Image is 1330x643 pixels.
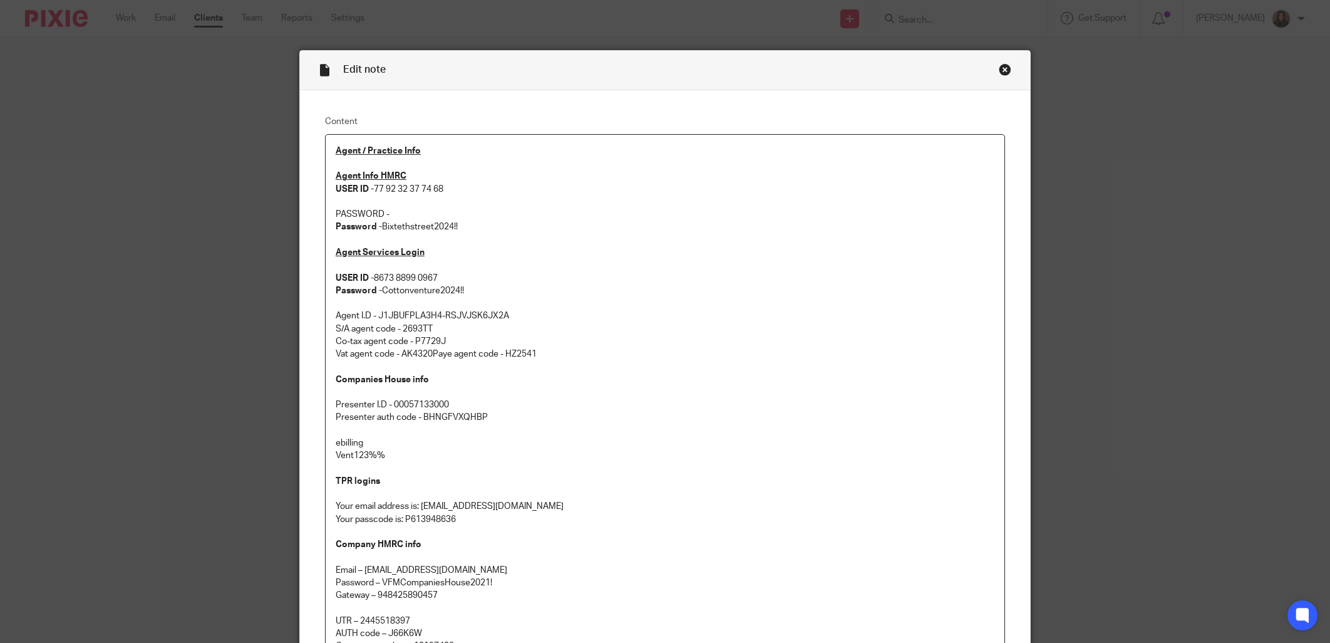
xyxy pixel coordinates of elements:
[336,248,425,257] u: Agent Services Login
[336,185,374,194] strong: USER ID -
[336,375,429,384] strong: Companies House info
[325,115,1005,128] label: Content
[999,63,1011,76] div: Close this dialog window
[343,65,386,75] span: Edit note
[336,222,382,231] strong: Password -
[336,221,994,233] p: Bixtethstreet2024!!
[336,540,421,549] strong: Company HMRC info
[336,172,406,180] u: Agent Info HMRC
[336,477,380,486] strong: TPR logins
[336,147,421,155] u: Agent / Practice Info
[336,286,382,295] strong: Password -
[336,246,994,360] p: 8673 8899 0967 Cottonventure2024!! Agent I.D - J1JBUFPLA3H4-RSJVJSK6JX2A S/A agent code - 2693TT ...
[336,170,994,196] p: 77 92 32 37 74 68
[336,274,374,283] strong: USER ID -
[336,196,994,221] p: PASSWORD -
